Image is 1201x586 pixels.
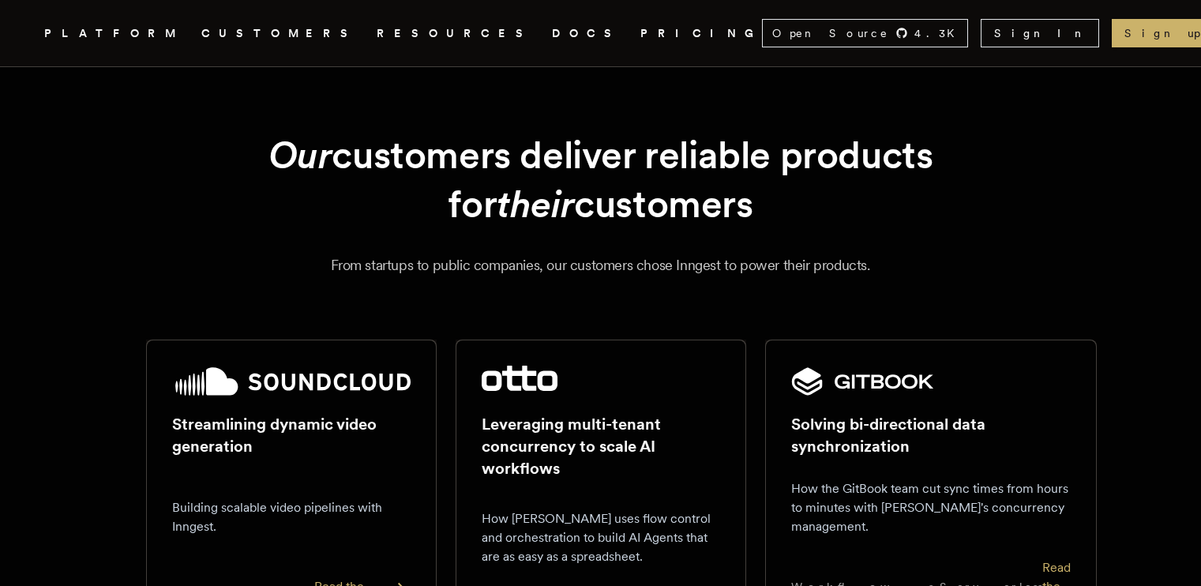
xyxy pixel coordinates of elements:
img: Otto [482,366,557,391]
h1: customers deliver reliable products for customers [184,130,1018,229]
h2: Streamlining dynamic video generation [172,413,411,457]
p: Building scalable video pipelines with Inngest. [172,498,411,536]
em: their [497,181,574,227]
h2: Leveraging multi-tenant concurrency to scale AI workflows [482,413,720,479]
a: DOCS [552,24,621,43]
em: Our [268,132,332,178]
button: RESOURCES [377,24,533,43]
h2: Solving bi-directional data synchronization [791,413,1071,457]
a: Sign In [981,19,1099,47]
a: CUSTOMERS [201,24,358,43]
p: How [PERSON_NAME] uses flow control and orchestration to build AI Agents that are as easy as a sp... [482,509,720,566]
span: 4.3 K [914,25,964,41]
img: GitBook [791,366,935,397]
span: Open Source [772,25,889,41]
img: SoundCloud [172,366,411,397]
p: How the GitBook team cut sync times from hours to minutes with [PERSON_NAME]'s concurrency manage... [791,479,1071,536]
p: From startups to public companies, our customers chose Inngest to power their products. [63,254,1138,276]
button: PLATFORM [44,24,182,43]
a: PRICING [640,24,762,43]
